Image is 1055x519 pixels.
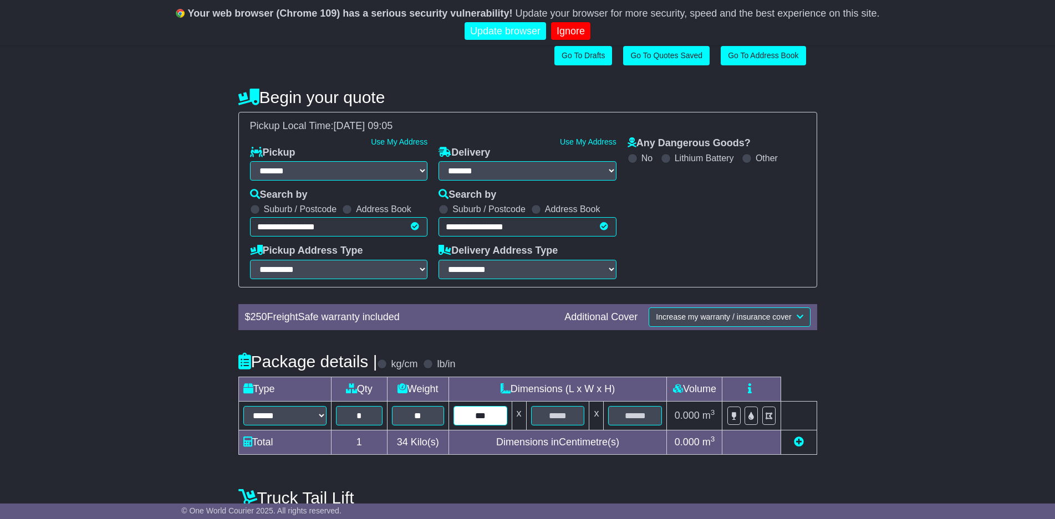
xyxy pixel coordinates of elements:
sup: 3 [711,435,715,443]
td: Dimensions (L x W x H) [448,377,667,401]
label: kg/cm [391,358,417,371]
h4: Package details | [238,352,378,371]
a: Go To Drafts [554,46,612,65]
label: lb/in [437,358,455,371]
sup: 3 [711,408,715,417]
span: 34 [397,436,408,448]
td: x [512,401,526,430]
label: No [641,153,653,163]
label: Address Book [356,204,411,214]
label: Suburb / Postcode [264,204,337,214]
td: Qty [331,377,387,401]
td: 1 [331,430,387,454]
label: Any Dangerous Goods? [628,137,751,150]
a: Ignore [551,22,590,40]
label: Other [756,153,778,163]
span: m [702,410,715,421]
label: Address Book [545,204,600,214]
label: Search by [439,189,496,201]
h4: Truck Tail Lift [238,489,817,507]
a: Update browser [465,22,546,40]
span: Increase my warranty / insurance cover [656,312,791,321]
label: Pickup Address Type [250,245,363,257]
a: Use My Address [371,137,427,146]
label: Delivery Address Type [439,245,558,257]
h4: Begin your quote [238,88,817,106]
span: © One World Courier 2025. All rights reserved. [181,506,342,515]
label: Delivery [439,147,490,159]
div: Additional Cover [559,311,643,323]
label: Suburb / Postcode [452,204,526,214]
span: Update your browser for more security, speed and the best experience on this site. [515,8,879,19]
td: x [589,401,604,430]
div: Pickup Local Time: [244,120,811,132]
a: Go To Address Book [721,46,806,65]
a: Use My Address [560,137,616,146]
td: Kilo(s) [387,430,448,454]
td: Dimensions in Centimetre(s) [448,430,667,454]
td: Volume [667,377,722,401]
a: Go To Quotes Saved [623,46,710,65]
span: m [702,436,715,448]
td: Total [238,430,331,454]
span: 0.000 [675,410,700,421]
span: 250 [251,311,267,322]
span: 0.000 [675,436,700,448]
label: Lithium Battery [675,153,734,163]
a: Add new item [794,436,804,448]
label: Pickup [250,147,295,159]
td: Type [238,377,331,401]
div: $ FreightSafe warranty included [239,311,559,323]
button: Increase my warranty / insurance cover [649,307,810,327]
td: Weight [387,377,448,401]
label: Search by [250,189,308,201]
span: [DATE] 09:05 [334,120,393,131]
b: Your web browser (Chrome 109) has a serious security vulnerability! [188,8,513,19]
